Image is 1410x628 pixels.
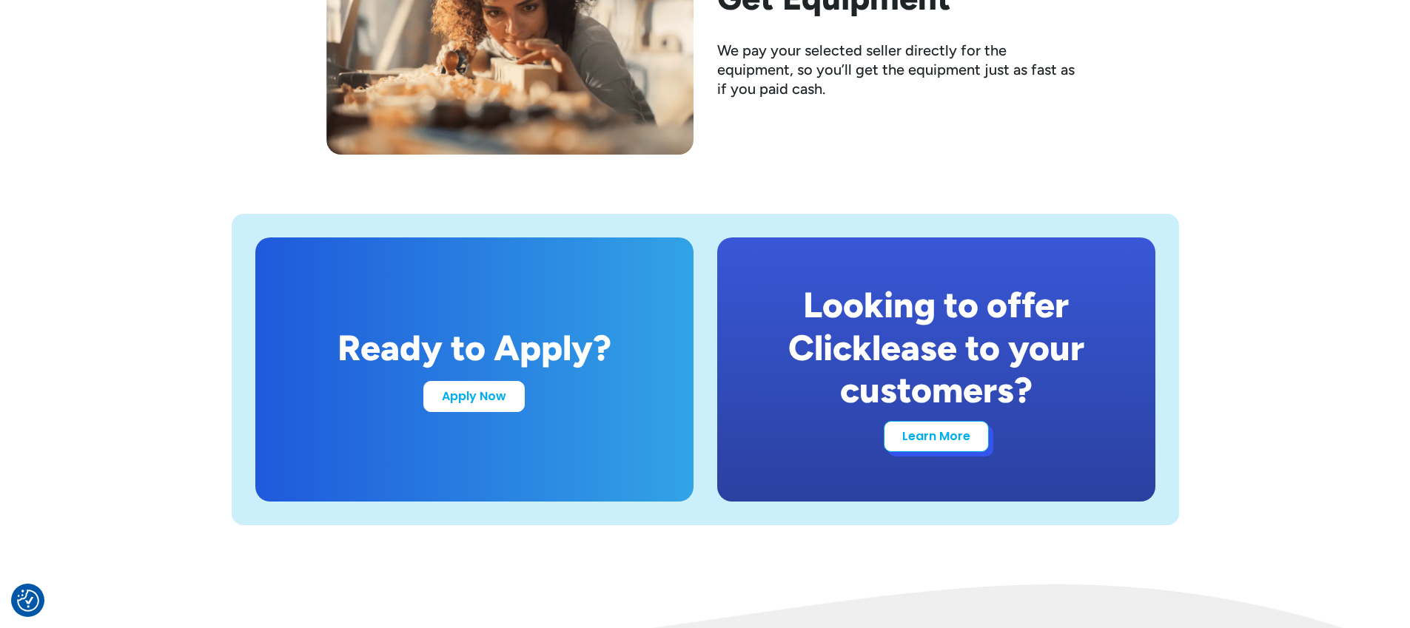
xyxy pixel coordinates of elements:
[17,590,39,612] img: Revisit consent button
[338,327,611,370] div: Ready to Apply?
[17,590,39,612] button: Consent Preferences
[884,421,989,452] a: Learn More
[423,381,525,412] a: Apply Now
[753,284,1120,412] div: Looking to offer Clicklease to your customers?
[717,41,1084,98] div: We pay your selected seller directly for the equipment, so you’ll get the equipment just as fast ...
